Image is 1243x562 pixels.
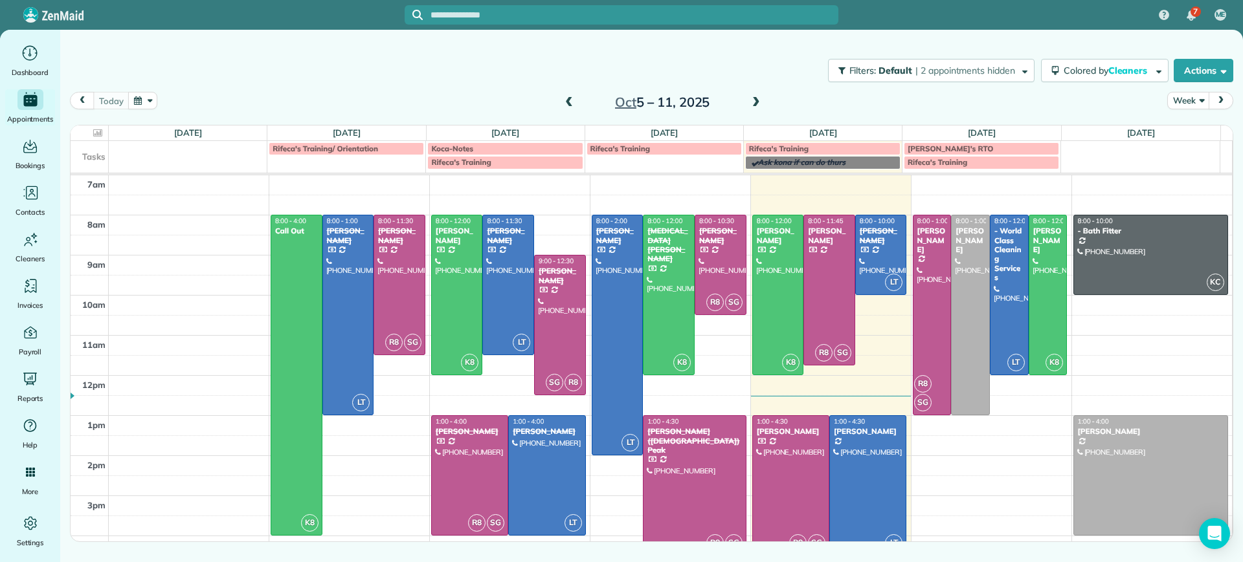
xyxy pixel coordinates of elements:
span: 1:00 - 4:00 [1078,417,1109,426]
div: [PERSON_NAME] [1077,427,1224,436]
svg: Focus search [412,10,423,20]
span: 3pm [87,500,106,510]
span: Settings [17,536,44,549]
span: K8 [301,514,319,532]
span: LT [885,534,902,552]
div: [PERSON_NAME] [917,226,948,254]
span: Colored by [1064,65,1152,76]
div: [PERSON_NAME] [538,266,582,285]
button: today [93,92,129,109]
span: 8:00 - 10:00 [1078,217,1113,225]
span: 1:00 - 4:30 [647,417,678,426]
span: 1:00 - 4:30 [834,417,865,426]
span: Oct [615,94,636,110]
span: R8 [706,294,724,311]
span: 8:00 - 12:00 [757,217,792,225]
div: [PERSON_NAME] [486,226,530,245]
span: 8:00 - 1:00 [956,217,987,225]
span: Invoices [17,299,43,312]
span: 9am [87,259,106,270]
span: SG [725,534,743,552]
span: 12pm [82,380,106,390]
span: Rifeca's Training/ Orientation [273,144,378,153]
span: SG [834,344,851,362]
span: Ask kona if can do thurs [758,157,845,167]
span: 8:00 - 12:00 [994,217,1029,225]
span: 10am [82,299,106,310]
span: Koca-Notes [431,144,473,153]
span: 8am [87,219,106,230]
span: LT [352,394,370,411]
span: Contacts [16,206,45,219]
div: [PERSON_NAME] ([DEMOGRAPHIC_DATA]) Peak [647,427,742,455]
button: Colored byCleaners [1041,59,1169,82]
div: [PERSON_NAME] [699,226,743,245]
div: [PERSON_NAME] [377,226,421,245]
a: Reports [5,369,55,405]
span: 2pm [87,460,106,470]
a: Payroll [5,322,55,358]
span: R8 [468,514,486,532]
div: - Bath Fitter [1077,226,1224,235]
span: 8:00 - 1:00 [917,217,948,225]
span: 8:00 - 10:00 [860,217,895,225]
span: Default [879,65,913,76]
div: [PERSON_NAME] [435,427,504,436]
span: 7am [87,179,106,189]
span: LT [1007,354,1025,371]
div: [PERSON_NAME] [596,226,640,245]
span: Cleaners [1108,65,1150,76]
a: Cleaners [5,229,55,265]
span: 8:00 - 12:00 [647,217,682,225]
span: Rifeca's Training [749,144,809,153]
span: 4pm [87,540,106,550]
a: Settings [5,513,55,549]
span: Filters: [849,65,877,76]
div: Call Out [274,226,319,235]
span: 1:00 - 4:00 [436,417,467,426]
span: 1:00 - 4:30 [757,417,788,426]
a: [DATE] [491,127,519,138]
span: 11am [82,340,106,350]
a: [DATE] [651,127,678,138]
button: Week [1167,92,1209,109]
div: [PERSON_NAME] [807,226,851,245]
span: Rifeca's Training [590,144,650,153]
a: Invoices [5,276,55,312]
div: [PERSON_NAME] [326,226,370,245]
span: K8 [673,354,691,371]
span: KC [1207,274,1224,291]
span: Dashboard [12,66,49,79]
span: More [22,485,38,498]
span: 8:00 - 10:30 [699,217,734,225]
div: [MEDICAL_DATA][PERSON_NAME] [647,226,691,264]
a: Contacts [5,182,55,219]
a: [DATE] [333,127,361,138]
span: Appointments [7,113,54,125]
span: 1pm [87,420,106,430]
span: 7 [1193,6,1198,17]
span: SG [546,374,563,391]
div: [PERSON_NAME] [955,226,986,254]
span: 8:00 - 12:00 [436,217,471,225]
span: 8:00 - 11:30 [487,217,522,225]
span: Help [23,438,38,451]
span: R8 [706,534,724,552]
button: Filters: Default | 2 appointments hidden [828,59,1035,82]
span: SG [914,394,932,411]
span: R8 [914,375,932,393]
span: K8 [1046,354,1063,371]
span: 9:00 - 12:30 [539,257,574,265]
span: K8 [782,354,800,371]
a: Appointments [5,89,55,125]
span: 8:00 - 11:45 [808,217,843,225]
span: SG [487,514,504,532]
a: [DATE] [1127,127,1155,138]
div: [PERSON_NAME] [859,226,903,245]
a: Bookings [5,136,55,172]
span: K8 [461,354,478,371]
div: [PERSON_NAME] [512,427,581,436]
span: 8:00 - 4:00 [275,217,306,225]
span: ME [1216,10,1226,20]
div: Open Intercom Messenger [1199,518,1230,549]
